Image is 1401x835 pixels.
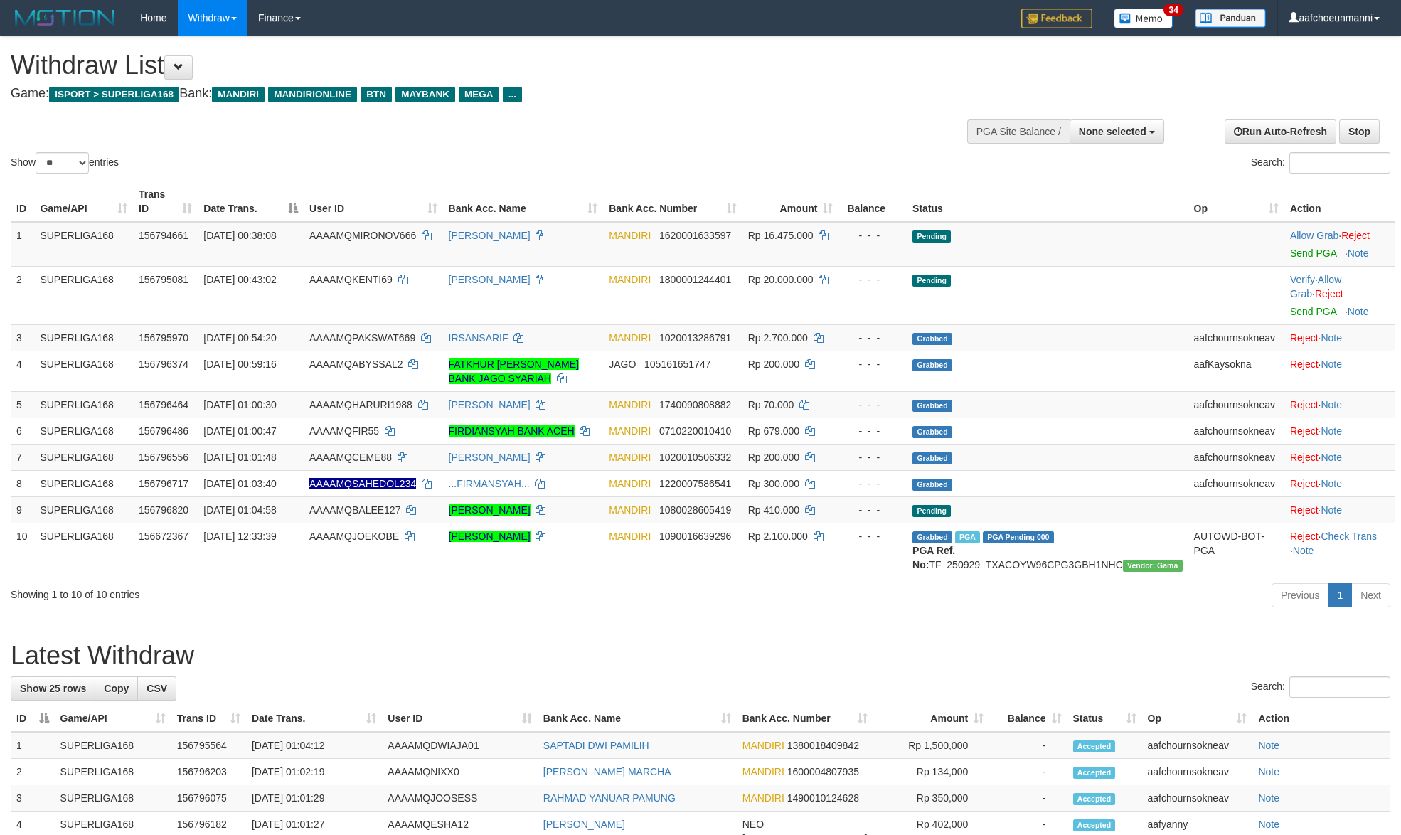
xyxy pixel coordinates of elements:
[11,496,34,523] td: 9
[55,759,171,785] td: SUPERLIGA168
[1290,358,1319,370] a: Reject
[748,358,799,370] span: Rp 200.000
[139,358,188,370] span: 156796374
[49,87,179,102] span: ISPORT > SUPERLIGA168
[659,274,731,285] span: Copy 1800001244401 to clipboard
[55,706,171,732] th: Game/API: activate to sort column ascending
[11,523,34,578] td: 10
[1290,452,1319,463] a: Reject
[748,332,808,344] span: Rp 2.700.000
[609,504,651,516] span: MANDIRI
[139,478,188,489] span: 156796717
[11,266,34,324] td: 2
[912,400,952,412] span: Grabbed
[748,274,814,285] span: Rp 20.000.000
[139,452,188,463] span: 156796556
[1123,560,1183,572] span: Vendor URL: https://trx31.1velocity.biz
[1195,9,1266,28] img: panduan.png
[844,424,901,438] div: - - -
[1341,230,1370,241] a: Reject
[1258,819,1279,830] a: Note
[742,181,839,222] th: Amount: activate to sort column ascending
[55,732,171,759] td: SUPERLIGA168
[449,358,579,384] a: FATKHUR [PERSON_NAME] BANK JAGO SYARIAH
[34,444,133,470] td: SUPERLIGA168
[203,478,276,489] span: [DATE] 01:03:40
[912,230,951,243] span: Pending
[748,425,799,437] span: Rp 679.000
[1070,119,1164,144] button: None selected
[246,785,382,812] td: [DATE] 01:01:29
[912,452,952,464] span: Grabbed
[212,87,265,102] span: MANDIRI
[543,792,676,804] a: RAHMAD YANUAR PAMUNG
[11,706,55,732] th: ID: activate to sort column descending
[989,759,1067,785] td: -
[967,119,1070,144] div: PGA Site Balance /
[1258,740,1279,751] a: Note
[609,452,651,463] span: MANDIRI
[989,706,1067,732] th: Balance: activate to sort column ascending
[133,181,198,222] th: Trans ID: activate to sort column ascending
[1290,230,1341,241] span: ·
[989,785,1067,812] td: -
[11,324,34,351] td: 3
[449,230,531,241] a: [PERSON_NAME]
[382,706,538,732] th: User ID: activate to sort column ascending
[787,792,859,804] span: Copy 1490010124628 to clipboard
[147,683,167,694] span: CSV
[11,87,920,101] h4: Game: Bank:
[382,759,538,785] td: AAAAMQNIXX0
[11,759,55,785] td: 2
[34,181,133,222] th: Game/API: activate to sort column ascending
[203,531,276,542] span: [DATE] 12:33:39
[844,477,901,491] div: - - -
[1290,306,1336,317] a: Send PGA
[11,7,119,28] img: MOTION_logo.png
[309,504,400,516] span: AAAAMQBALEE127
[1163,4,1183,16] span: 34
[139,332,188,344] span: 156795970
[543,766,671,777] a: [PERSON_NAME] MARCHA
[11,444,34,470] td: 7
[104,683,129,694] span: Copy
[382,785,538,812] td: AAAAMQJOOSESS
[1284,523,1395,578] td: · ·
[1188,181,1284,222] th: Op: activate to sort column ascending
[449,452,531,463] a: [PERSON_NAME]
[1073,740,1116,752] span: Accepted
[659,230,731,241] span: Copy 1620001633597 to clipboard
[1293,545,1314,556] a: Note
[449,478,530,489] a: ...FIRMANSYAH...
[838,181,907,222] th: Balance
[203,504,276,516] span: [DATE] 01:04:58
[1339,119,1380,144] a: Stop
[873,706,990,732] th: Amount: activate to sort column ascending
[955,531,980,543] span: Marked by aafsengchandara
[907,523,1188,578] td: TF_250929_TXACOYW96CPG3GBH1NHC
[609,230,651,241] span: MANDIRI
[1321,452,1342,463] a: Note
[1142,732,1253,759] td: aafchournsokneav
[659,504,731,516] span: Copy 1080028605419 to clipboard
[55,785,171,812] td: SUPERLIGA168
[34,222,133,267] td: SUPERLIGA168
[1067,706,1142,732] th: Status: activate to sort column ascending
[609,274,651,285] span: MANDIRI
[844,331,901,345] div: - - -
[309,230,416,241] span: AAAAMQMIRONOV666
[1348,306,1369,317] a: Note
[844,529,901,543] div: - - -
[1021,9,1092,28] img: Feedback.jpg
[34,391,133,418] td: SUPERLIGA168
[1142,785,1253,812] td: aafchournsokneav
[1114,9,1173,28] img: Button%20Memo.svg
[1321,531,1377,542] a: Check Trans
[659,531,731,542] span: Copy 1090016639296 to clipboard
[912,545,955,570] b: PGA Ref. No:
[1290,531,1319,542] a: Reject
[246,759,382,785] td: [DATE] 01:02:19
[137,676,176,701] a: CSV
[1328,583,1352,607] a: 1
[659,399,731,410] span: Copy 1740090808882 to clipboard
